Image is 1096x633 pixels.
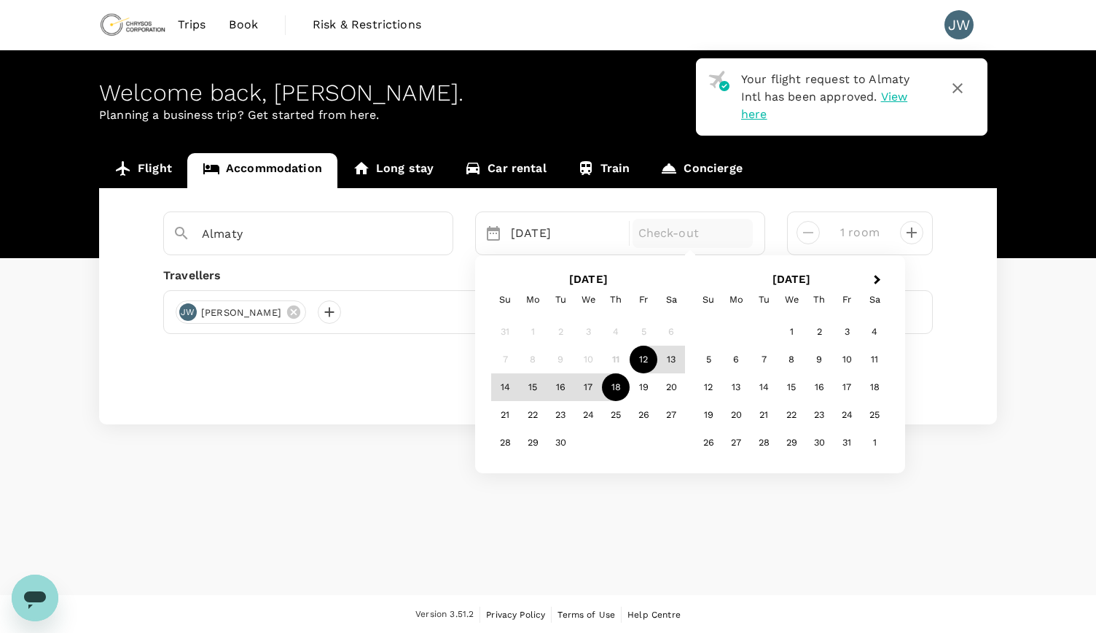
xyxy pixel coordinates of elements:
[519,374,547,402] div: Choose Monday, September 15th, 2025
[491,319,685,457] div: Month September, 2025
[694,430,722,457] div: Choose Sunday, October 26th, 2025
[574,374,602,402] div: Choose Wednesday, September 17th, 2025
[547,374,574,402] div: Choose Tuesday, September 16th, 2025
[562,153,646,188] a: Train
[519,402,547,430] div: Choose Monday, September 22nd, 2025
[491,346,519,374] div: Not available Sunday, September 7th, 2025
[694,402,722,430] div: Choose Sunday, October 19th, 2025
[187,153,337,188] a: Accommodation
[557,610,615,620] span: Terms of Use
[861,346,888,374] div: Choose Saturday, October 11th, 2025
[12,575,58,621] iframe: Button to launch messaging window
[833,430,861,457] div: Choose Friday, October 31st, 2025
[491,286,519,314] div: Sunday
[519,430,547,457] div: Choose Monday, September 29th, 2025
[805,374,833,402] div: Choose Thursday, October 16th, 2025
[337,153,449,188] a: Long stay
[99,79,997,106] div: Welcome back , [PERSON_NAME] .
[861,374,888,402] div: Choose Saturday, October 18th, 2025
[778,319,805,346] div: Choose Wednesday, October 1st, 2025
[486,607,545,623] a: Privacy Policy
[99,9,166,41] img: Chrysos Corporation
[750,374,778,402] div: Choose Tuesday, October 14th, 2025
[690,273,893,286] h2: [DATE]
[627,607,681,623] a: Help Centre
[833,319,861,346] div: Choose Friday, October 3rd, 2025
[657,346,685,374] div: Choose Saturday, September 13th, 2025
[694,319,888,457] div: Month October, 2025
[722,346,750,374] div: Choose Monday, October 6th, 2025
[547,402,574,430] div: Choose Tuesday, September 23rd, 2025
[574,402,602,430] div: Choose Wednesday, September 24th, 2025
[833,374,861,402] div: Choose Friday, October 17th, 2025
[574,346,602,374] div: Not available Wednesday, September 10th, 2025
[491,319,519,346] div: Not available Sunday, August 31st, 2025
[99,153,187,188] a: Flight
[630,374,657,402] div: Choose Friday, September 19th, 2025
[627,610,681,620] span: Help Centre
[547,319,574,346] div: Not available Tuesday, September 2nd, 2025
[778,286,805,314] div: Wednesday
[602,402,630,430] div: Choose Thursday, September 25th, 2025
[657,319,685,346] div: Not available Saturday, September 6th, 2025
[722,402,750,430] div: Choose Monday, October 20th, 2025
[708,71,729,91] img: flight-approved
[750,402,778,430] div: Choose Tuesday, October 21st, 2025
[778,430,805,457] div: Choose Wednesday, October 29th, 2025
[694,374,722,402] div: Choose Sunday, October 12th, 2025
[547,346,574,374] div: Not available Tuesday, September 9th, 2025
[630,319,657,346] div: Not available Friday, September 5th, 2025
[805,346,833,374] div: Choose Thursday, October 9th, 2025
[805,430,833,457] div: Choose Thursday, October 30th, 2025
[547,430,574,457] div: Choose Tuesday, September 30th, 2025
[602,286,630,314] div: Thursday
[557,607,615,623] a: Terms of Use
[861,286,888,314] div: Saturday
[519,286,547,314] div: Monday
[179,303,197,321] div: JW
[694,346,722,374] div: Choose Sunday, October 5th, 2025
[833,346,861,374] div: Choose Friday, October 10th, 2025
[722,286,750,314] div: Monday
[449,153,562,188] a: Car rental
[229,16,258,34] span: Book
[602,346,630,374] div: Not available Thursday, September 11th, 2025
[741,72,909,104] span: Your flight request to Almaty Intl has been approved.
[313,16,421,34] span: Risk & Restrictions
[805,286,833,314] div: Thursday
[574,286,602,314] div: Wednesday
[486,610,545,620] span: Privacy Policy
[778,402,805,430] div: Choose Wednesday, October 22nd, 2025
[722,430,750,457] div: Choose Monday, October 27th, 2025
[487,273,690,286] h2: [DATE]
[778,374,805,402] div: Choose Wednesday, October 15th, 2025
[694,286,722,314] div: Sunday
[519,319,547,346] div: Not available Monday, September 1st, 2025
[861,430,888,457] div: Choose Saturday, November 1st, 2025
[491,402,519,430] div: Choose Sunday, September 21st, 2025
[415,607,474,622] span: Version 3.51.2
[630,346,657,374] div: Not available Friday, September 12th, 2025
[805,402,833,430] div: Choose Thursday, October 23rd, 2025
[657,286,685,314] div: Saturday
[750,346,778,374] div: Choose Tuesday, October 7th, 2025
[630,402,657,430] div: Choose Friday, September 26th, 2025
[900,221,923,244] button: decrease
[442,233,445,236] button: Open
[750,286,778,314] div: Tuesday
[602,319,630,346] div: Not available Thursday, September 4th, 2025
[638,225,748,242] p: Check-out
[833,402,861,430] div: Choose Friday, October 24th, 2025
[722,374,750,402] div: Choose Monday, October 13th, 2025
[657,374,685,402] div: Choose Saturday, September 20th, 2025
[163,267,933,284] div: Travellers
[831,221,888,244] input: Add rooms
[519,346,547,374] div: Not available Monday, September 8th, 2025
[491,430,519,457] div: Choose Sunday, September 28th, 2025
[861,402,888,430] div: Choose Saturday, October 25th, 2025
[491,374,519,402] div: Choose Sunday, September 14th, 2025
[630,286,657,314] div: Friday
[805,319,833,346] div: Choose Thursday, October 2nd, 2025
[750,430,778,457] div: Choose Tuesday, October 28th, 2025
[574,319,602,346] div: Not available Wednesday, September 3rd, 2025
